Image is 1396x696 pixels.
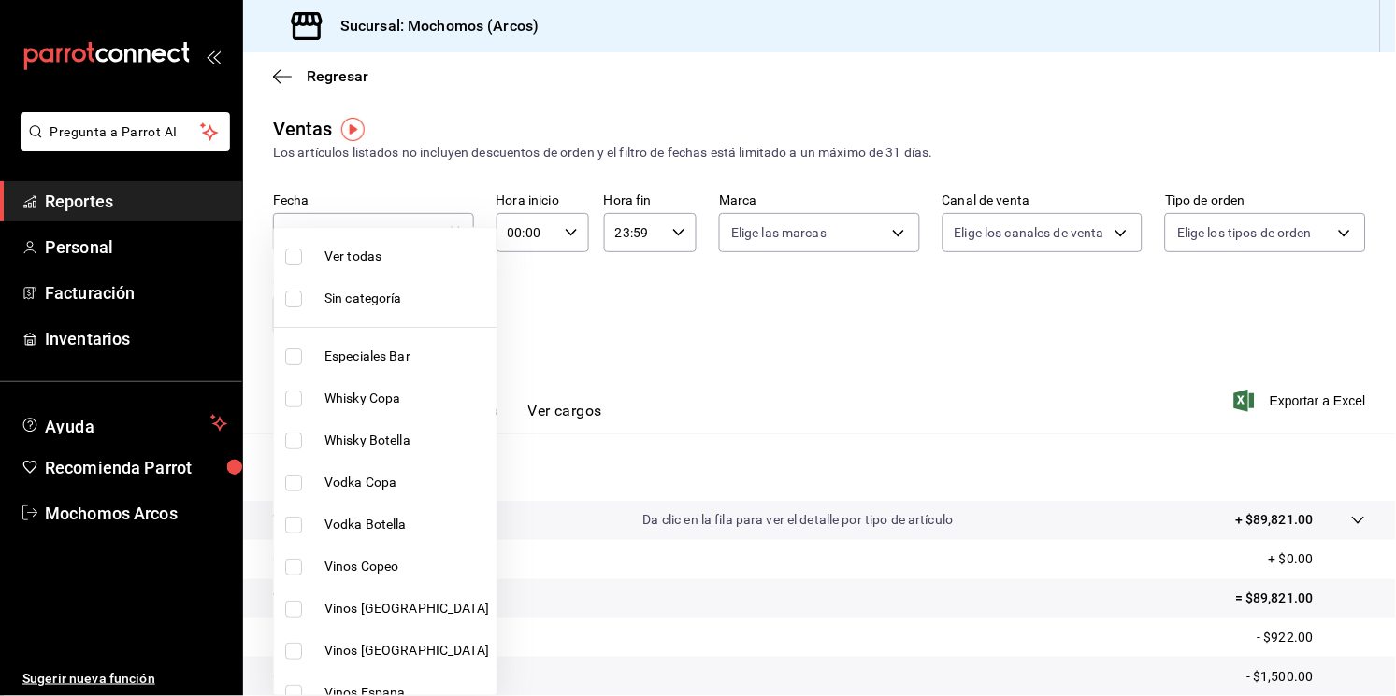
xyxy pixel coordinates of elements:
[324,389,489,408] span: Whisky Copa
[324,641,489,660] span: Vinos [GEOGRAPHIC_DATA]
[324,515,489,534] span: Vodka Botella
[324,247,489,266] span: Ver todas
[324,431,489,450] span: Whisky Botella
[324,347,489,366] span: Especiales Bar
[324,599,489,618] span: Vinos [GEOGRAPHIC_DATA]
[324,289,489,308] span: Sin categoría
[324,557,489,576] span: Vinos Copeo
[324,473,489,492] span: Vodka Copa
[341,118,365,141] img: Tooltip marker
